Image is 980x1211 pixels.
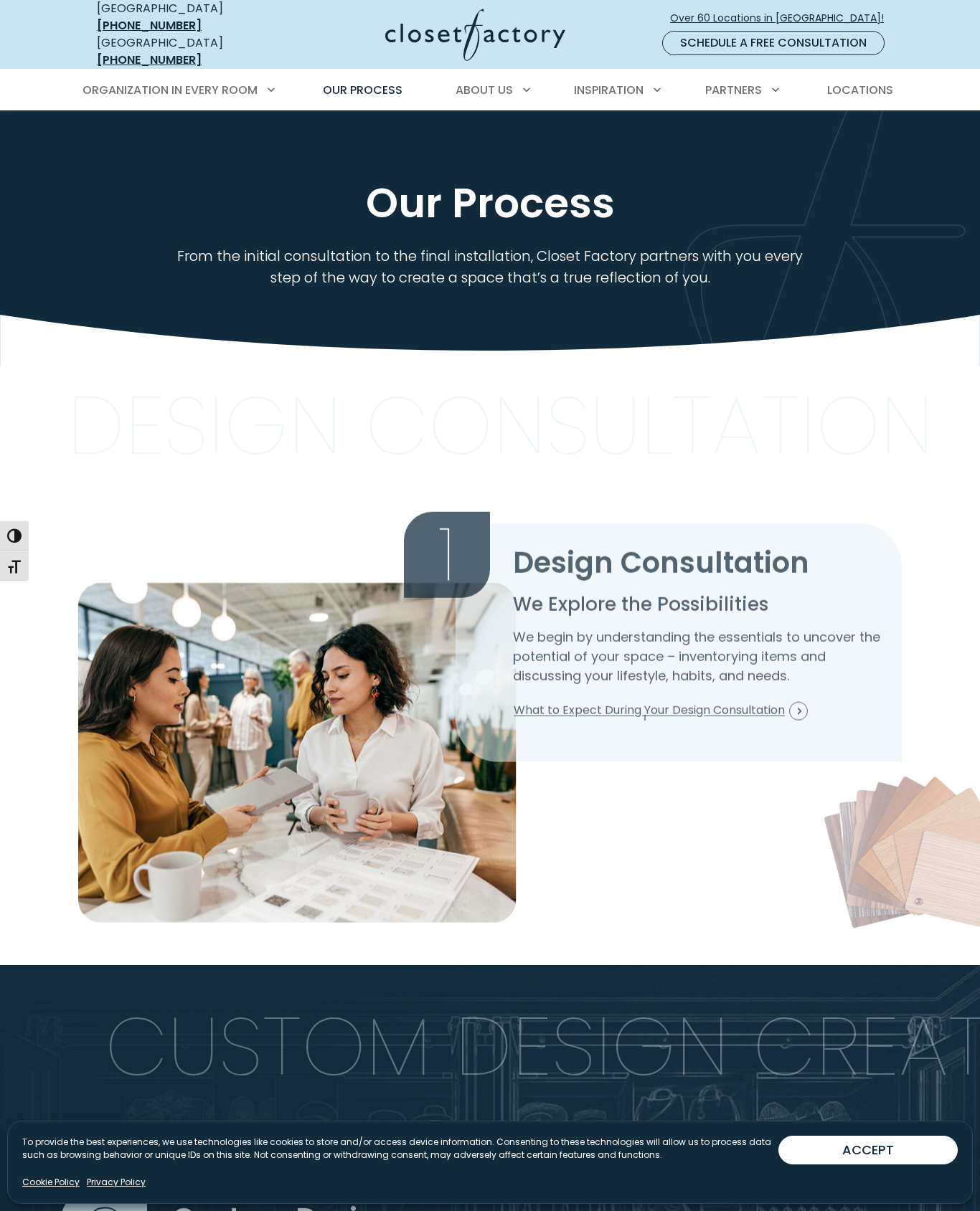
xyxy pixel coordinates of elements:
p: We begin by understanding the essentials to uncover the potential of your space – inventorying it... [513,627,885,685]
a: Schedule a Free Consultation [662,31,885,55]
p: From the initial consultation to the final installation, Closet Factory partners with you every s... [161,246,819,288]
span: About Us [456,82,513,98]
div: [GEOGRAPHIC_DATA] [97,34,273,69]
h1: Our Process [94,177,886,229]
p: To provide the best experiences, we use technologies like cookies to store and/or access device i... [22,1136,778,1162]
a: [PHONE_NUMBER] [97,17,202,34]
a: Cookie Policy [22,1176,80,1189]
img: Closet Factory Logo [385,9,565,61]
span: What to Expect During Your Design Consultation [514,701,808,720]
img: Closet Factory Designer and customer consultation [78,582,517,922]
span: Design Consultation [513,542,809,582]
a: Privacy Policy [87,1176,146,1189]
span: Over 60 Locations in [GEOGRAPHIC_DATA]! [670,11,895,26]
a: What to Expect During Your Design Consultation [513,696,809,725]
span: Inspiration [574,82,644,98]
span: Partners [705,82,762,98]
a: Over 60 Locations in [GEOGRAPHIC_DATA]! [669,6,896,31]
p: Design Consultation [67,395,933,457]
button: ACCEPT [778,1136,958,1164]
nav: Primary Menu [72,70,908,110]
span: We Explore the Possibilities [513,591,768,617]
a: [PHONE_NUMBER] [97,52,202,68]
span: Organization in Every Room [83,82,258,98]
span: Our Process [323,82,402,98]
span: Locations [827,82,893,98]
span: 1 [404,511,490,597]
